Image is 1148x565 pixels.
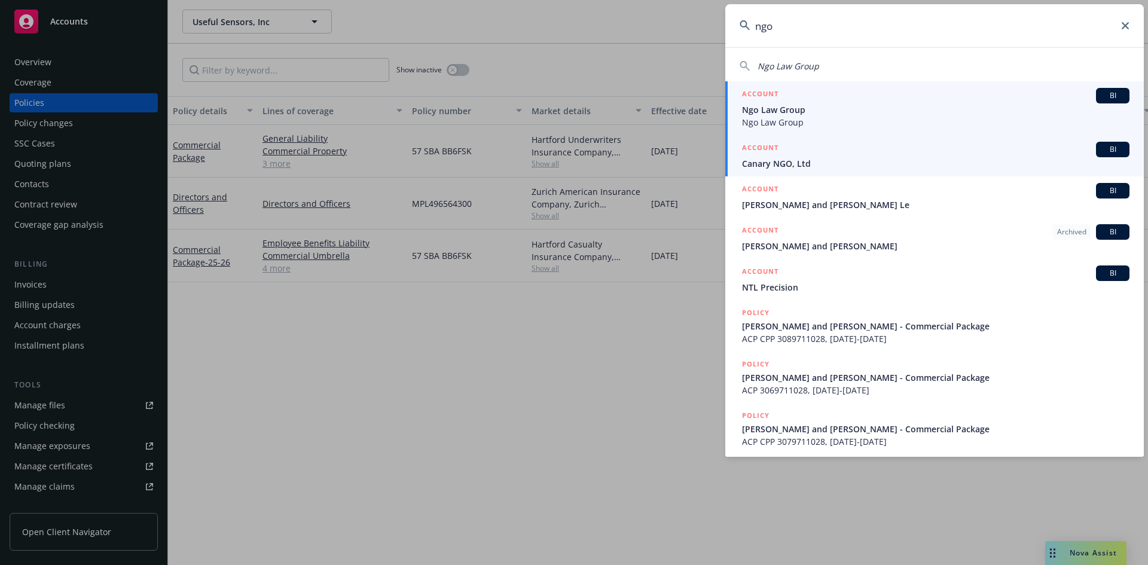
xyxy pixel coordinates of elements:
h5: ACCOUNT [742,224,778,239]
span: BI [1101,185,1125,196]
a: ACCOUNTBINgo Law GroupNgo Law Group [725,81,1144,135]
a: ACCOUNTBICanary NGO, Ltd [725,135,1144,176]
span: [PERSON_NAME] and [PERSON_NAME] - Commercial Package [742,371,1129,384]
h5: ACCOUNT [742,142,778,156]
span: BI [1101,144,1125,155]
h5: POLICY [742,410,770,422]
span: Ngo Law Group [758,60,819,72]
a: ACCOUNTBINTL Precision [725,259,1144,300]
span: ACP CPP 3079711028, [DATE]-[DATE] [742,435,1129,448]
span: BI [1101,227,1125,237]
h5: ACCOUNT [742,265,778,280]
a: POLICY[PERSON_NAME] and [PERSON_NAME] - Commercial PackageACP 3069711028, [DATE]-[DATE] [725,352,1144,403]
input: Search... [725,4,1144,47]
span: NTL Precision [742,281,1129,294]
span: ACP 3069711028, [DATE]-[DATE] [742,384,1129,396]
a: POLICY[PERSON_NAME] and [PERSON_NAME] - Commercial PackageACP CPP 3079711028, [DATE]-[DATE] [725,403,1144,454]
a: POLICY[PERSON_NAME] and [PERSON_NAME] - Commercial PackageACP CPP 3089711028, [DATE]-[DATE] [725,300,1144,352]
h5: POLICY [742,307,770,319]
span: ACP CPP 3089711028, [DATE]-[DATE] [742,332,1129,345]
span: [PERSON_NAME] and [PERSON_NAME] - Commercial Package [742,423,1129,435]
span: Ngo Law Group [742,116,1129,129]
a: ACCOUNTArchivedBI[PERSON_NAME] and [PERSON_NAME] [725,218,1144,259]
h5: POLICY [742,358,770,370]
span: BI [1101,90,1125,101]
h5: ACCOUNT [742,88,778,102]
span: Archived [1057,227,1086,237]
span: Ngo Law Group [742,103,1129,116]
a: ACCOUNTBI[PERSON_NAME] and [PERSON_NAME] Le [725,176,1144,218]
span: [PERSON_NAME] and [PERSON_NAME] [742,240,1129,252]
span: [PERSON_NAME] and [PERSON_NAME] - Commercial Package [742,320,1129,332]
span: Canary NGO, Ltd [742,157,1129,170]
span: [PERSON_NAME] and [PERSON_NAME] Le [742,198,1129,211]
span: BI [1101,268,1125,279]
h5: ACCOUNT [742,183,778,197]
